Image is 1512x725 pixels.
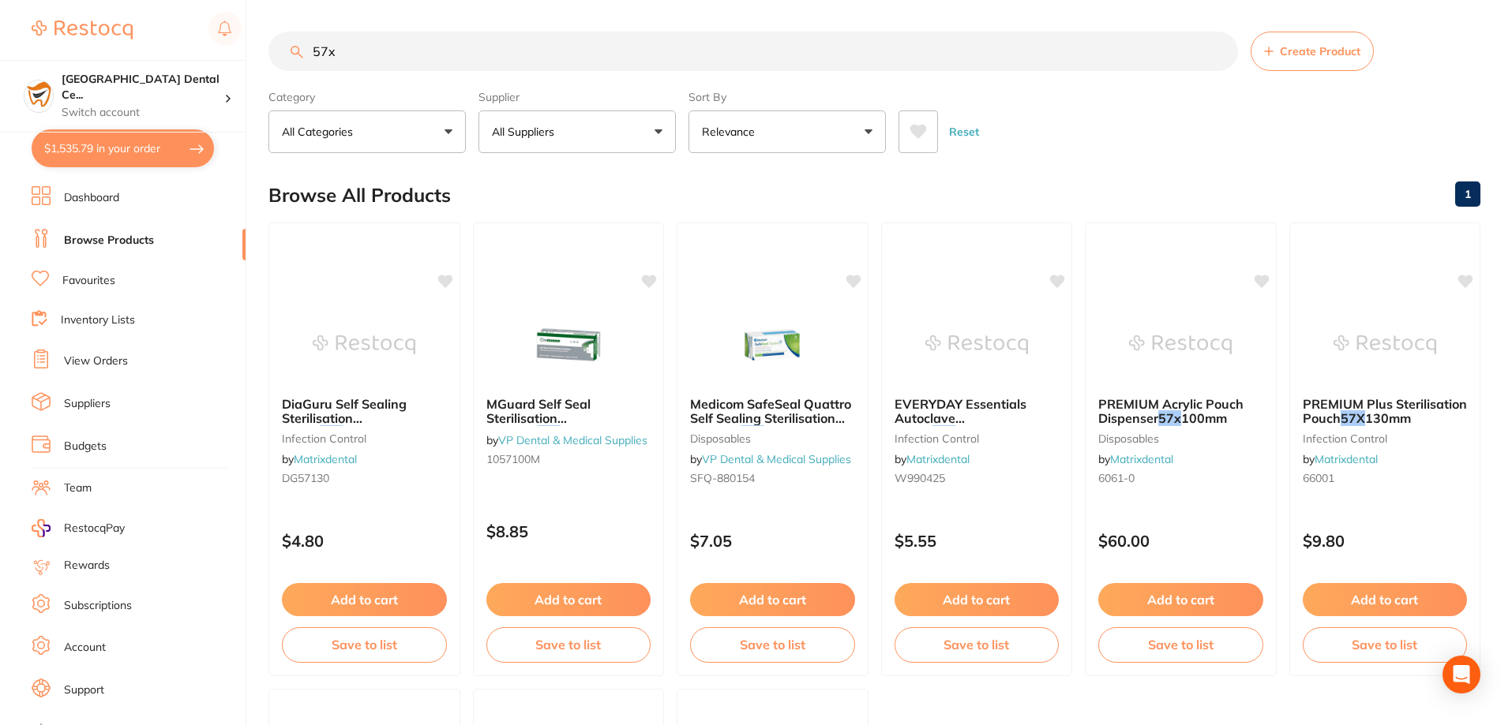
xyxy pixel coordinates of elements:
[690,471,755,485] span: SFQ-880154
[1280,45,1360,58] span: Create Product
[741,425,764,441] em: 57x
[268,185,451,207] h2: Browse All Products
[1098,627,1263,662] button: Save to list
[282,432,447,445] small: infection control
[486,425,636,455] span: 100 Pack Of 200
[517,305,620,384] img: MGuard Self Seal Sterilisation Pouches 57x100 Pack Of 200
[895,583,1060,616] button: Add to cart
[690,583,855,616] button: Add to cart
[702,452,851,466] a: VP Dental & Medical Supplies
[1455,178,1480,210] a: 1
[282,452,357,466] span: by
[313,305,415,384] img: DiaGuru Self Sealing Sterilisation Pouch 57x130mm (200)
[282,397,447,426] b: DiaGuru Self Sealing Sterilisation Pouch 57x130mm (200)
[486,396,591,441] span: MGuard Self Seal Sterilisation Pouches
[702,124,761,140] p: Relevance
[1098,432,1263,445] small: disposables
[895,432,1060,445] small: infection control
[64,233,154,249] a: Browse Products
[906,452,970,466] a: Matrixdental
[895,425,1046,455] span: 125mm (200) - WSL
[64,558,110,574] a: Rewards
[64,480,92,496] a: Team
[1303,583,1468,616] button: Add to cart
[925,305,1028,384] img: EVERYDAY Essentials Autoclave Pouch 57x125mm (200) - WSL
[1315,452,1378,466] a: Matrixdental
[32,12,133,48] a: Restocq Logo
[895,627,1060,662] button: Save to list
[320,425,343,441] em: 57x
[690,425,854,455] span: 102mm Box Of 200
[1098,471,1135,485] span: 6061-0
[64,521,125,536] span: RestocqPay
[1303,432,1468,445] small: infection control
[64,682,104,698] a: Support
[895,532,1060,550] p: $5.55
[690,452,851,466] span: by
[1098,452,1173,466] span: by
[64,640,106,656] a: Account
[721,305,824,384] img: Medicom SafeSeal Quattro Self Sealing Sterilisation Pouches 57x102mm Box Of 200
[690,396,851,441] span: Medicom SafeSeal Quattro Self Sealing Sterilisation Pouches
[486,452,540,466] span: 1057100M
[62,72,224,103] h4: Horsham Plaza Dental Centre
[498,433,647,447] a: VP Dental & Medical Supplies
[1303,471,1334,485] span: 66001
[282,124,359,140] p: All Categories
[1181,410,1227,426] span: 100mm
[343,425,425,441] span: 130mm (200)
[294,452,357,466] a: Matrixdental
[690,397,855,426] b: Medicom SafeSeal Quattro Self Sealing Sterilisation Pouches 57x102mm Box Of 200
[1110,452,1173,466] a: Matrixdental
[62,105,224,121] p: Switch account
[688,90,886,104] label: Sort By
[1334,305,1436,384] img: PREMIUM Plus Sterilisation Pouch 57X130mm
[268,110,466,153] button: All Categories
[1443,656,1480,693] div: Open Intercom Messenger
[1098,397,1263,426] b: PREMIUM Acrylic Pouch Dispenser 57x100mm
[486,433,647,447] span: by
[24,80,53,109] img: Horsham Plaza Dental Centre
[1365,410,1411,426] span: 130mm
[1098,583,1263,616] button: Add to cart
[486,522,651,540] p: $8.85
[64,396,111,412] a: Suppliers
[64,598,132,614] a: Subscriptions
[486,583,651,616] button: Add to cart
[268,90,466,104] label: Category
[1341,410,1365,426] em: 57X
[1303,396,1467,426] span: PREMIUM Plus Sterilisation Pouch
[1303,532,1468,550] p: $9.80
[690,532,855,550] p: $7.05
[1303,627,1468,662] button: Save to list
[932,425,955,441] em: 57x
[1129,305,1232,384] img: PREMIUM Acrylic Pouch Dispenser 57x100mm
[1303,452,1378,466] span: by
[1251,32,1374,71] button: Create Product
[61,312,135,328] a: Inventory Lists
[282,583,447,616] button: Add to cart
[64,439,107,454] a: Budgets
[1303,397,1468,426] b: PREMIUM Plus Sterilisation Pouch 57X130mm
[64,190,119,206] a: Dashboard
[486,627,651,662] button: Save to list
[478,110,676,153] button: All Suppliers
[895,397,1060,426] b: EVERYDAY Essentials Autoclave Pouch 57x125mm (200) - WSL
[895,471,945,485] span: W990425
[32,519,51,537] img: RestocqPay
[690,627,855,662] button: Save to list
[62,273,115,289] a: Favourites
[282,396,407,441] span: DiaGuru Self Sealing Sterilisation Pouch
[32,519,125,537] a: RestocqPay
[690,432,855,445] small: disposables
[32,21,133,39] img: Restocq Logo
[282,471,329,485] span: DG57130
[282,532,447,550] p: $4.80
[944,110,984,153] button: Reset
[895,452,970,466] span: by
[1158,410,1181,426] em: 57x
[282,627,447,662] button: Save to list
[1098,396,1244,426] span: PREMIUM Acrylic Pouch Dispenser
[1098,532,1263,550] p: $60.00
[492,124,561,140] p: All Suppliers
